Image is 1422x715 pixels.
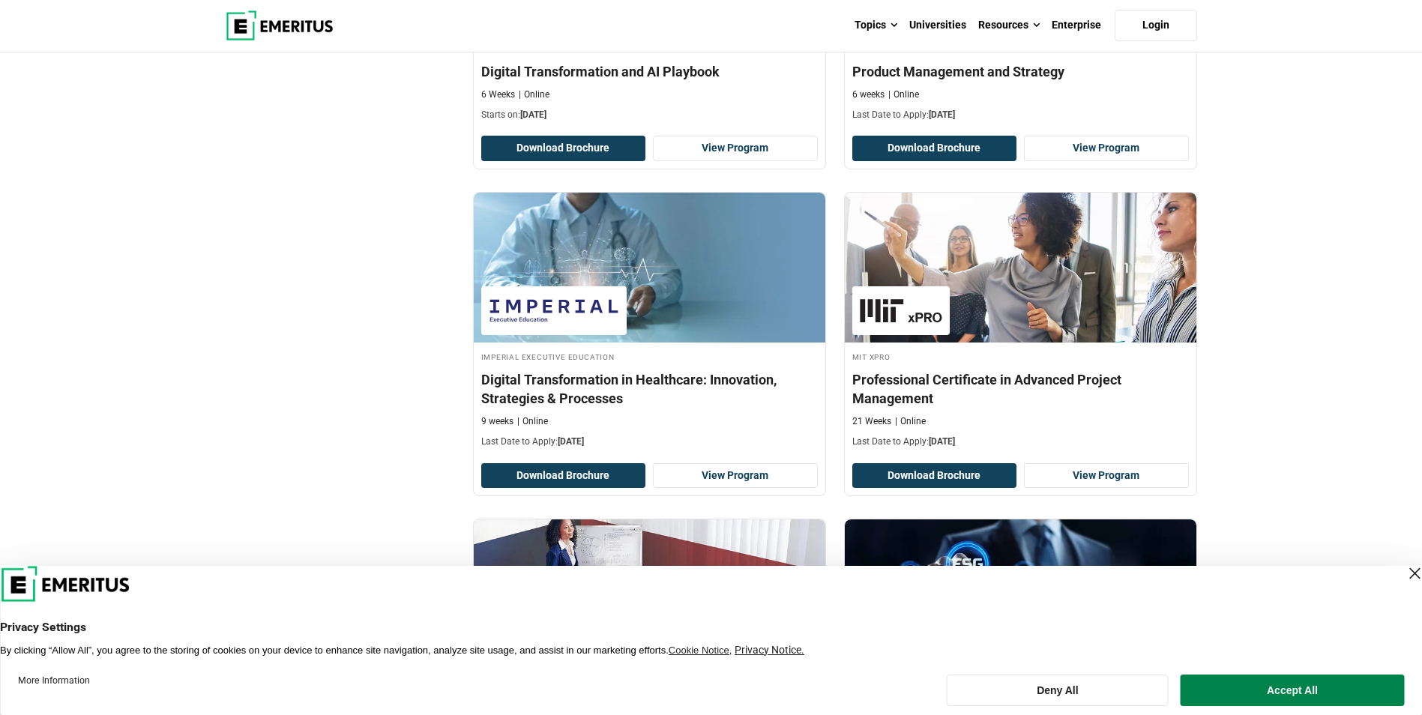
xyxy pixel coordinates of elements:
p: Online [517,415,548,428]
h4: Digital Transformation and AI Playbook [481,62,818,81]
button: Download Brochure [852,136,1017,161]
p: Starts on: [481,109,818,121]
p: Online [895,415,926,428]
a: View Program [1024,463,1189,489]
button: Download Brochure [481,463,646,489]
a: Project Management Course by MIT xPRO - September 18, 2025 MIT xPRO MIT xPRO Professional Certifi... [845,193,1196,456]
img: Imperial Executive Education [489,294,619,328]
a: View Program [1024,136,1189,161]
span: [DATE] [929,436,955,447]
h4: Imperial Executive Education [481,350,818,363]
a: View Program [653,136,818,161]
img: MIT xPRO [860,294,942,328]
button: Download Brochure [481,136,646,161]
h4: Professional Certificate in Advanced Project Management [852,370,1189,408]
p: 21 Weeks [852,415,891,428]
span: [DATE] [520,109,546,120]
img: Professional Certificate in Advanced Project Management | Online Project Management Course [845,193,1196,343]
a: Digital Transformation Course by Imperial Executive Education - September 18, 2025 Imperial Execu... [474,193,825,456]
p: 6 weeks [852,88,885,101]
p: 6 Weeks [481,88,515,101]
span: [DATE] [558,436,584,447]
button: Download Brochure [852,463,1017,489]
p: 9 weeks [481,415,513,428]
h4: MIT xPRO [852,350,1189,363]
h4: Product Management and Strategy [852,62,1189,81]
p: Online [888,88,919,101]
a: Login [1115,10,1197,41]
p: Online [519,88,549,101]
p: Last Date to Apply: [481,435,818,448]
span: [DATE] [929,109,955,120]
p: Last Date to Apply: [852,109,1189,121]
a: View Program [653,463,818,489]
img: ESG Investing (Online) | Online Finance Course [845,519,1196,669]
p: Last Date to Apply: [852,435,1189,448]
img: Digital Transformation in Healthcare: Innovation, Strategies & Processes | Online Digital Transfo... [474,193,825,343]
img: Revenue Analytics: Price Optimization | Online Business Management Course [474,519,825,669]
h4: Digital Transformation in Healthcare: Innovation, Strategies & Processes [481,370,818,408]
